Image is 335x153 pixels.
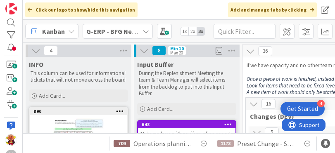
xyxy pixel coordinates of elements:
div: Open Get Started checklist, remaining modules: 4 [280,102,325,116]
span: Preset Change - Shipping in Shipping Schedule [237,139,296,148]
p: This column can be used for informational tickets that will not move across the board [31,70,126,84]
span: Input Buffer [137,60,173,68]
b: G-ERP - BFG New Build [86,27,153,35]
div: 648Make column title uniform for preset [138,121,235,139]
span: 16 [261,99,276,109]
span: Add Card... [147,105,173,113]
p: During the Replenishment Meeting the team & Team Manager will select items from the backlog to pu... [139,70,235,97]
div: Make column title uniform for preset [138,128,235,139]
span: Kanban [42,26,65,36]
span: 4 [44,46,58,56]
div: 648 [138,121,235,128]
span: 5 [265,127,279,137]
div: 1173 [217,140,234,147]
span: 36 [258,46,272,56]
span: 2x [188,27,197,35]
div: 709 [114,140,130,147]
span: 8 [152,46,166,56]
div: 648 [142,122,235,127]
div: Get Started [287,105,318,113]
div: 4 [317,100,325,107]
span: Operations planning board Changing operations to external via Multiselect CD_011_HUISCH_Internal ... [133,139,192,148]
div: 890 [30,108,127,115]
span: 3x [197,27,205,35]
div: Min 10 [170,47,184,51]
div: 890 [33,108,127,114]
div: Click our logo to show/hide this navigation [25,2,138,17]
input: Quick Filter... [214,24,276,39]
div: Add and manage tabs by clicking [228,2,317,17]
img: LC [5,134,17,146]
img: Visit kanbanzone.com [5,3,17,14]
div: Max 20 [170,51,183,55]
span: INFO [29,60,43,68]
span: Support [17,1,38,11]
span: 1x [181,27,188,35]
span: Add Card... [39,92,65,99]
